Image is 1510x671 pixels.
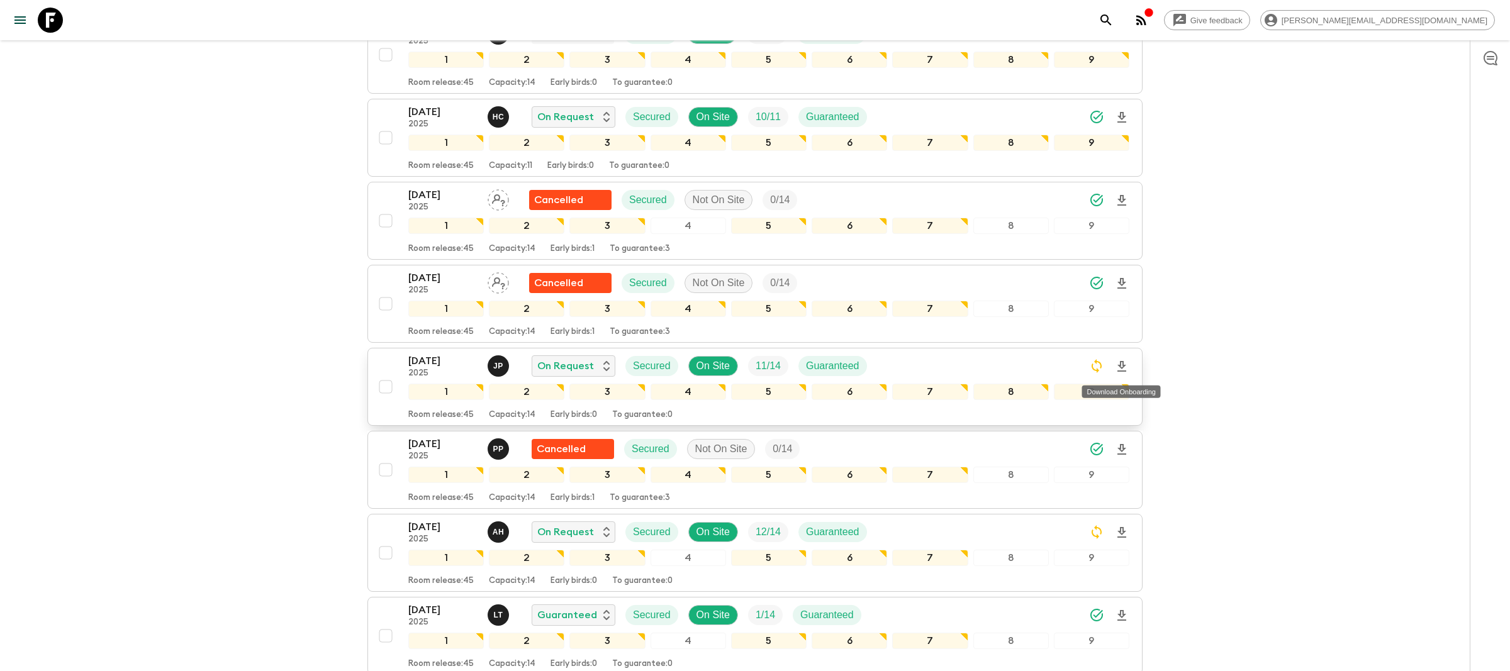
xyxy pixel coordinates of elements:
div: 3 [569,301,645,317]
p: P P [493,444,503,454]
div: 3 [569,52,645,68]
div: 4 [651,467,726,483]
p: 12 / 14 [756,524,781,540]
p: Guaranteed [800,607,854,623]
p: To guarantee: 3 [610,493,670,503]
div: 2 [489,550,564,566]
div: 8 [973,301,1049,317]
svg: Synced Successfully [1089,192,1104,208]
p: Guaranteed [806,358,859,374]
p: To guarantee: 0 [612,659,673,669]
div: 4 [651,52,726,68]
div: 5 [731,135,807,151]
div: 5 [731,633,807,649]
p: On Request [537,524,594,540]
svg: Download Onboarding [1114,359,1129,374]
svg: Synced Successfully [1089,275,1104,291]
button: JP [488,355,512,377]
div: Trip Fill [748,522,788,542]
div: Flash Pack cancellation [529,190,612,210]
div: 5 [731,301,807,317]
svg: Download Onboarding [1114,193,1129,208]
div: 3 [569,135,645,151]
span: Pabel Perez [488,442,512,452]
div: Not On Site [685,190,753,210]
div: 1 [408,301,484,317]
span: Hector Carillo [488,110,512,120]
div: 6 [812,384,887,400]
p: 0 / 14 [773,441,792,457]
div: On Site [688,107,738,127]
p: Cancelled [534,192,583,208]
p: Secured [632,441,669,457]
p: Early birds: 1 [551,244,595,254]
div: 2 [489,467,564,483]
span: Assign pack leader [488,276,509,286]
p: 2025 [408,202,478,213]
svg: Download Onboarding [1114,110,1129,125]
div: Flash Pack cancellation [529,273,612,293]
button: menu [8,8,33,33]
svg: Synced Successfully [1089,607,1104,623]
div: 6 [812,550,887,566]
div: Secured [624,439,677,459]
div: 7 [892,550,968,566]
div: 7 [892,135,968,151]
div: 3 [569,218,645,234]
div: 1 [408,52,484,68]
span: Lyss Torres [488,608,512,618]
p: Guaranteed [806,109,859,125]
p: To guarantee: 0 [612,410,673,420]
div: Secured [625,107,678,127]
div: 6 [812,135,887,151]
p: Not On Site [693,275,745,291]
p: Capacity: 14 [489,78,535,88]
svg: Synced Successfully [1089,441,1104,457]
p: 11 / 14 [756,358,781,374]
div: Trip Fill [763,273,797,293]
span: Alejandro Huambo [488,525,512,535]
p: On Site [696,524,730,540]
p: Secured [633,607,671,623]
p: Capacity: 14 [489,410,535,420]
p: Capacity: 11 [489,161,532,171]
button: [DATE]2025Joseph PimentelOn RequestSecuredOn SiteTrip FillGuaranteed123456789Room release:45Capac... [367,348,1143,426]
div: 4 [651,301,726,317]
div: 7 [892,301,968,317]
p: Not On Site [693,192,745,208]
p: Early birds: 1 [551,493,595,503]
div: 2 [489,52,564,68]
div: Trip Fill [765,439,800,459]
div: Secured [625,522,678,542]
p: Guaranteed [537,607,597,623]
div: Trip Fill [748,107,788,127]
div: 8 [973,135,1049,151]
div: 8 [973,467,1049,483]
div: 9 [1054,467,1129,483]
p: Room release: 45 [408,78,474,88]
p: Room release: 45 [408,161,474,171]
p: On Site [696,607,730,623]
div: 8 [973,550,1049,566]
div: 8 [973,218,1049,234]
div: On Site [688,356,738,376]
div: 4 [651,384,726,400]
button: [DATE]2025Alejandro HuamboOn RequestSecuredOn SiteTrip FillGuaranteed123456789Room release:45Capa... [367,514,1143,592]
p: Early birds: 0 [551,659,597,669]
div: 9 [1054,218,1129,234]
p: 0 / 14 [770,192,790,208]
button: search adventures [1093,8,1119,33]
div: Not On Site [687,439,756,459]
div: 6 [812,52,887,68]
div: 4 [651,135,726,151]
div: 4 [651,550,726,566]
p: [DATE] [408,353,478,369]
div: Trip Fill [748,605,783,625]
div: 5 [731,550,807,566]
div: 9 [1054,550,1129,566]
button: [DATE]2025Pabel PerezFlash Pack cancellationSecuredNot On SiteTrip Fill123456789Room release:45Ca... [367,431,1143,509]
p: H C [493,112,505,122]
p: 10 / 11 [756,109,781,125]
div: 9 [1054,135,1129,151]
p: Cancelled [537,441,586,457]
